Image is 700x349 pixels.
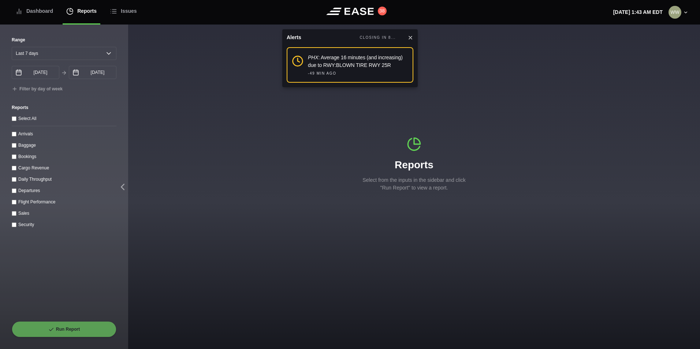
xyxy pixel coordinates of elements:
div: CLOSING IN 8... [360,35,396,41]
img: 44fab04170f095a2010eee22ca678195 [669,6,681,19]
div: -49 MIN AGO [308,71,336,76]
label: Security [18,222,34,227]
label: Baggage [18,143,36,148]
label: Range [12,37,116,43]
button: 38 [378,7,387,15]
div: Alerts [287,34,301,41]
input: mm/dd/yyyy [12,66,59,79]
label: Departures [18,188,40,193]
em: PHX [308,55,318,60]
label: Daily Throughput [18,177,52,182]
div: : Average 16 minutes (and increasing) due to RWY:BLOWN TIRE RWY 25R [308,54,408,69]
label: Cargo Revenue [18,165,49,170]
p: [DATE] 1:43 AM EDT [613,8,663,16]
label: Select All [18,116,36,121]
h1: Reports [359,157,469,173]
label: Flight Performance [18,199,55,204]
button: Filter by day of week [12,86,63,92]
label: Sales [18,211,29,216]
label: Reports [12,104,116,111]
input: mm/dd/yyyy [69,66,116,79]
p: Select from the inputs in the sidebar and click "Run Report" to view a report. [359,176,469,192]
label: Bookings [18,154,36,159]
label: Arrivals [18,131,33,136]
div: Reports [359,137,469,192]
